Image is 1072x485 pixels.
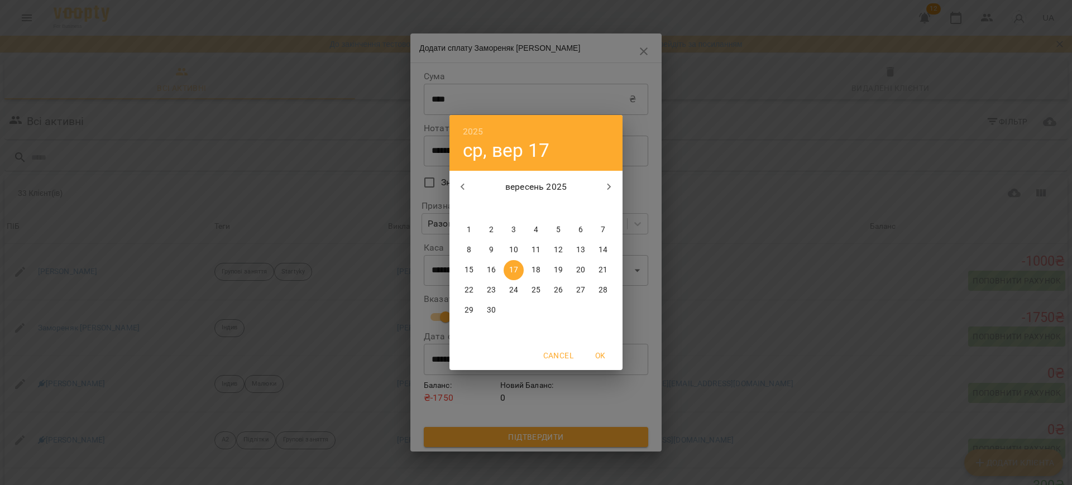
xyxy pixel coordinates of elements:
[593,220,613,240] button: 7
[504,260,524,280] button: 17
[481,260,501,280] button: 16
[587,349,614,362] span: OK
[459,260,479,280] button: 15
[467,244,471,256] p: 8
[487,305,496,316] p: 30
[504,220,524,240] button: 3
[463,139,549,162] button: ср, вер 17
[489,244,494,256] p: 9
[548,260,568,280] button: 19
[481,300,501,320] button: 30
[593,280,613,300] button: 28
[532,265,540,276] p: 18
[543,349,573,362] span: Cancel
[548,280,568,300] button: 26
[526,280,546,300] button: 25
[576,244,585,256] p: 13
[481,280,501,300] button: 23
[509,265,518,276] p: 17
[481,203,501,214] span: вт
[487,285,496,296] p: 23
[509,244,518,256] p: 10
[476,180,596,194] p: вересень 2025
[571,260,591,280] button: 20
[463,124,484,140] button: 2025
[526,240,546,260] button: 11
[509,285,518,296] p: 24
[576,265,585,276] p: 20
[548,220,568,240] button: 5
[504,203,524,214] span: ср
[593,203,613,214] span: нд
[459,203,479,214] span: пн
[481,240,501,260] button: 9
[511,224,516,236] p: 3
[532,285,540,296] p: 25
[467,224,471,236] p: 1
[459,220,479,240] button: 1
[548,203,568,214] span: пт
[534,224,538,236] p: 4
[487,265,496,276] p: 16
[576,285,585,296] p: 27
[489,224,494,236] p: 2
[526,220,546,240] button: 4
[554,265,563,276] p: 19
[599,244,607,256] p: 14
[593,240,613,260] button: 14
[465,265,473,276] p: 15
[526,203,546,214] span: чт
[571,240,591,260] button: 13
[465,285,473,296] p: 22
[599,265,607,276] p: 21
[526,260,546,280] button: 18
[571,203,591,214] span: сб
[593,260,613,280] button: 21
[571,220,591,240] button: 6
[571,280,591,300] button: 27
[578,224,583,236] p: 6
[532,244,540,256] p: 11
[582,345,618,366] button: OK
[504,240,524,260] button: 10
[539,345,578,366] button: Cancel
[601,224,605,236] p: 7
[481,220,501,240] button: 2
[554,285,563,296] p: 26
[459,280,479,300] button: 22
[465,305,473,316] p: 29
[504,280,524,300] button: 24
[548,240,568,260] button: 12
[554,244,563,256] p: 12
[459,300,479,320] button: 29
[459,240,479,260] button: 8
[599,285,607,296] p: 28
[556,224,561,236] p: 5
